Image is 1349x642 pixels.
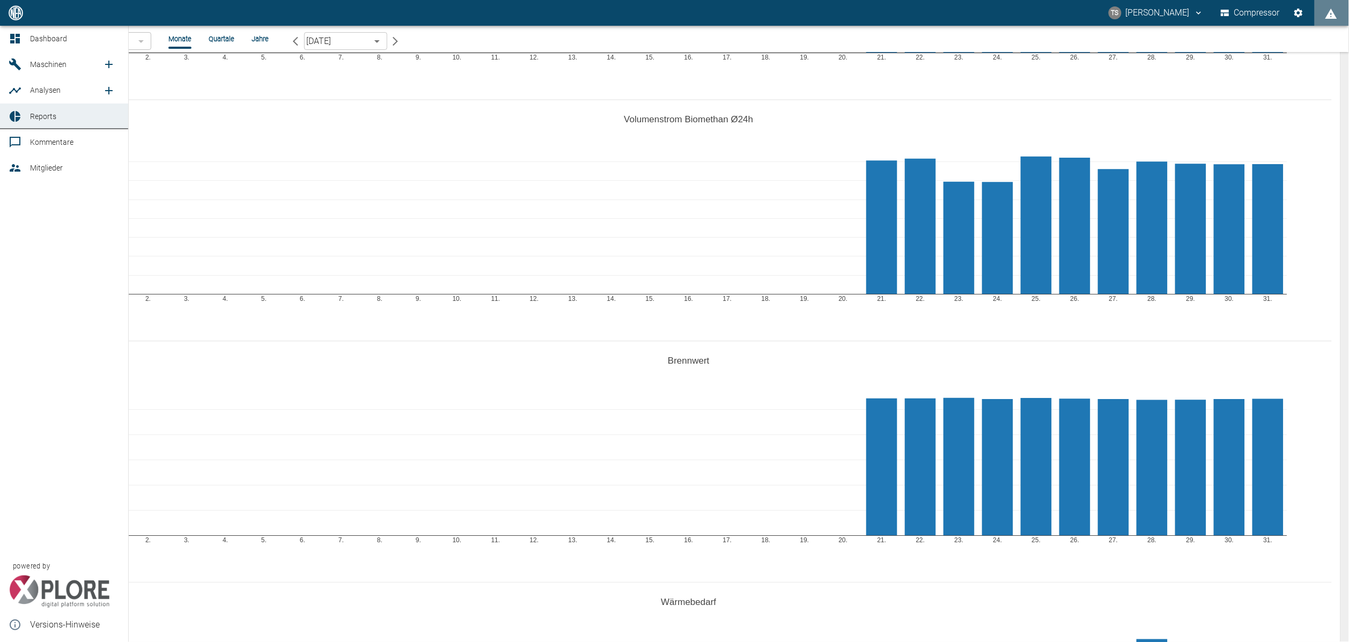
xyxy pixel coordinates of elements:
a: new /machines [98,54,120,75]
span: Dashboard [30,34,67,43]
img: logo [8,5,24,20]
a: new /analyses/list/0 [98,80,120,101]
button: timo.streitbuerger@arcanum-energy.de [1107,3,1205,23]
div: [DATE] [304,32,387,50]
button: Compressor [1219,3,1282,23]
span: Reports [30,112,56,121]
span: powered by [13,561,50,571]
button: arrow-forward [387,32,406,50]
span: Kommentare [30,138,73,146]
li: Quartale [209,34,234,44]
span: Versions-Hinweise [30,618,120,631]
img: Xplore Logo [9,575,110,608]
button: arrow-back [286,32,304,50]
span: Maschinen [30,60,67,69]
div: TS [1109,6,1122,19]
li: Monate [168,34,191,44]
span: Mitglieder [30,164,63,172]
span: Analysen [30,86,61,94]
button: Einstellungen [1289,3,1308,23]
li: Jahre [252,34,269,44]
